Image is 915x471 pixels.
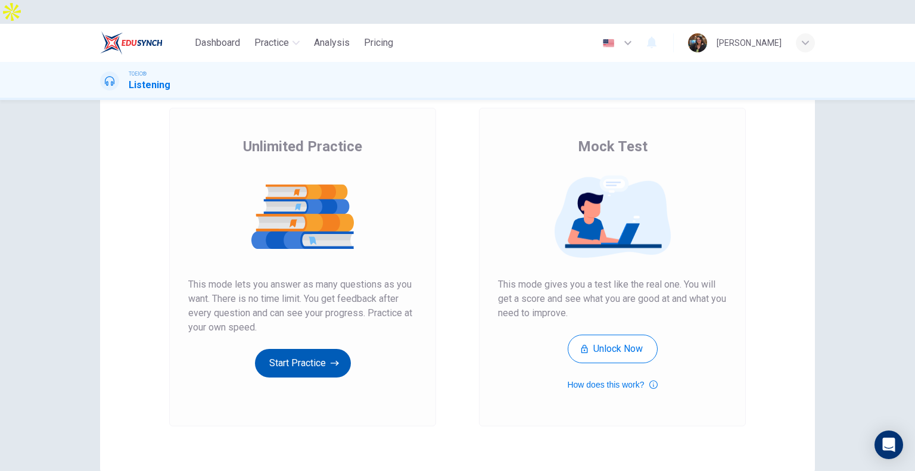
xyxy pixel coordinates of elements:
[578,137,648,156] span: Mock Test
[254,36,289,50] span: Practice
[195,36,240,50] span: Dashboard
[314,36,350,50] span: Analysis
[129,70,147,78] span: TOEIC®
[601,39,616,48] img: en
[309,32,354,54] button: Analysis
[717,36,782,50] div: [PERSON_NAME]
[129,78,170,92] h1: Listening
[100,31,163,55] img: EduSynch logo
[188,277,417,335] span: This mode lets you answer as many questions as you want. There is no time limit. You get feedback...
[688,33,707,52] img: Profile picture
[359,32,398,54] button: Pricing
[567,378,657,392] button: How does this work?
[243,137,362,156] span: Unlimited Practice
[190,32,245,54] button: Dashboard
[100,31,190,55] a: EduSynch logo
[874,431,903,459] div: Open Intercom Messenger
[255,349,351,378] button: Start Practice
[568,335,658,363] button: Unlock Now
[364,36,393,50] span: Pricing
[250,32,304,54] button: Practice
[498,277,727,320] span: This mode gives you a test like the real one. You will get a score and see what you are good at a...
